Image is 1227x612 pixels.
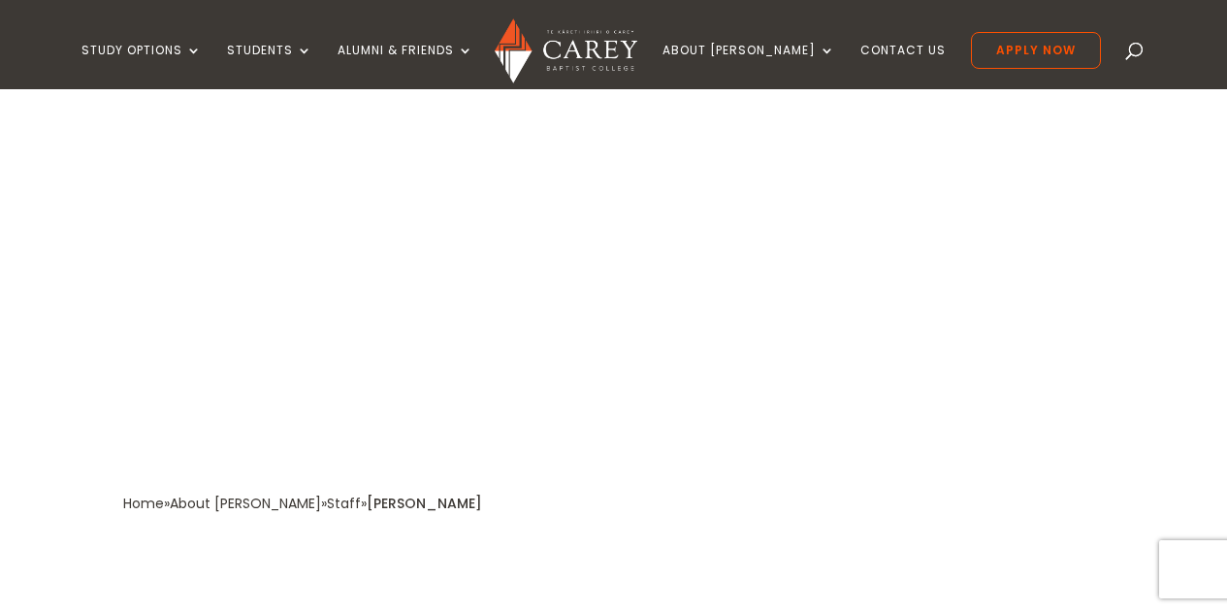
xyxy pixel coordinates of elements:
a: About [PERSON_NAME] [662,44,835,89]
a: Apply Now [971,32,1101,69]
a: Study Options [81,44,202,89]
a: Contact Us [860,44,946,89]
img: Carey Baptist College [495,18,637,83]
a: Alumni & Friends [338,44,473,89]
a: Students [227,44,312,89]
a: Staff [327,494,361,513]
a: About [PERSON_NAME] [170,494,321,513]
a: Home [123,494,164,513]
div: » » » [123,491,367,517]
div: [PERSON_NAME] [367,491,482,517]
